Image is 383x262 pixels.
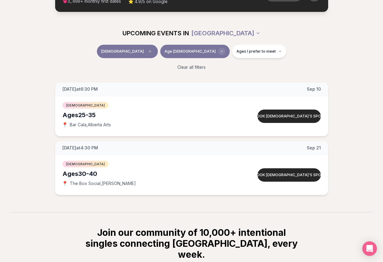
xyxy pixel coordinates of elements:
[257,168,321,182] button: Book [DEMOGRAPHIC_DATA]'s spot
[62,161,108,167] span: [DEMOGRAPHIC_DATA]
[307,145,321,151] span: Sep 21
[62,102,108,109] span: [DEMOGRAPHIC_DATA]
[307,86,321,92] span: Sep 10
[84,227,299,260] h2: Join our community of 10,000+ intentional singles connecting [GEOGRAPHIC_DATA], every week.
[232,45,286,58] button: Ages I prefer to meet
[236,49,276,54] span: Ages I prefer to meet
[218,48,225,55] span: Clear age
[257,110,321,123] button: Book [DEMOGRAPHIC_DATA]'s spot
[62,181,67,186] span: 📍
[174,61,209,74] button: Clear all filters
[62,145,98,151] span: [DATE] at 4:30 PM
[191,26,261,40] button: [GEOGRAPHIC_DATA]
[70,180,136,187] span: The Box Social , [PERSON_NAME]
[362,241,377,256] div: Open Intercom Messenger
[62,111,234,119] div: Ages 25-35
[160,45,230,58] button: Age [DEMOGRAPHIC_DATA]Clear age
[146,48,154,55] span: Clear event type filter
[97,45,158,58] button: [DEMOGRAPHIC_DATA]Clear event type filter
[62,86,98,92] span: [DATE] at 6:30 PM
[62,122,67,127] span: 📍
[70,122,111,128] span: Bar Cala , Alberta Arts
[165,49,216,54] span: Age [DEMOGRAPHIC_DATA]
[62,169,234,178] div: Ages 30-40
[101,49,144,54] span: [DEMOGRAPHIC_DATA]
[122,29,189,37] span: UPCOMING EVENTS IN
